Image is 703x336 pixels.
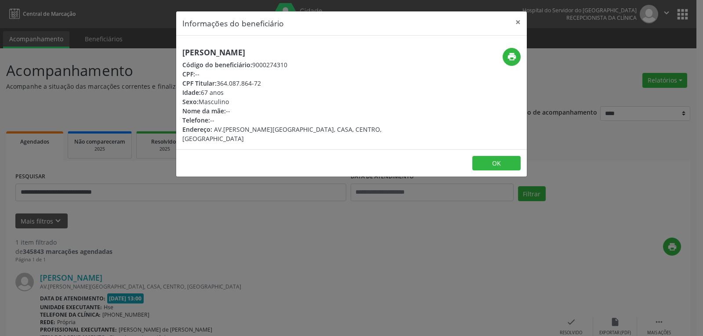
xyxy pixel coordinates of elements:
span: Código do beneficiário: [182,61,252,69]
span: Sexo: [182,98,199,106]
span: Idade: [182,88,201,97]
h5: Informações do beneficiário [182,18,284,29]
button: Close [509,11,527,33]
span: CPF: [182,70,195,78]
div: Masculino [182,97,404,106]
div: -- [182,69,404,79]
i: print [507,52,517,61]
div: 9000274310 [182,60,404,69]
span: Nome da mãe: [182,107,226,115]
span: AV.[PERSON_NAME][GEOGRAPHIC_DATA], CASA, CENTRO, [GEOGRAPHIC_DATA] [182,125,381,143]
span: Telefone: [182,116,210,124]
div: 67 anos [182,88,404,97]
span: CPF Titular: [182,79,217,87]
button: OK [472,156,521,171]
div: -- [182,106,404,116]
div: 364.087.864-72 [182,79,404,88]
h5: [PERSON_NAME] [182,48,404,57]
div: -- [182,116,404,125]
span: Endereço: [182,125,212,134]
button: print [503,48,521,66]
